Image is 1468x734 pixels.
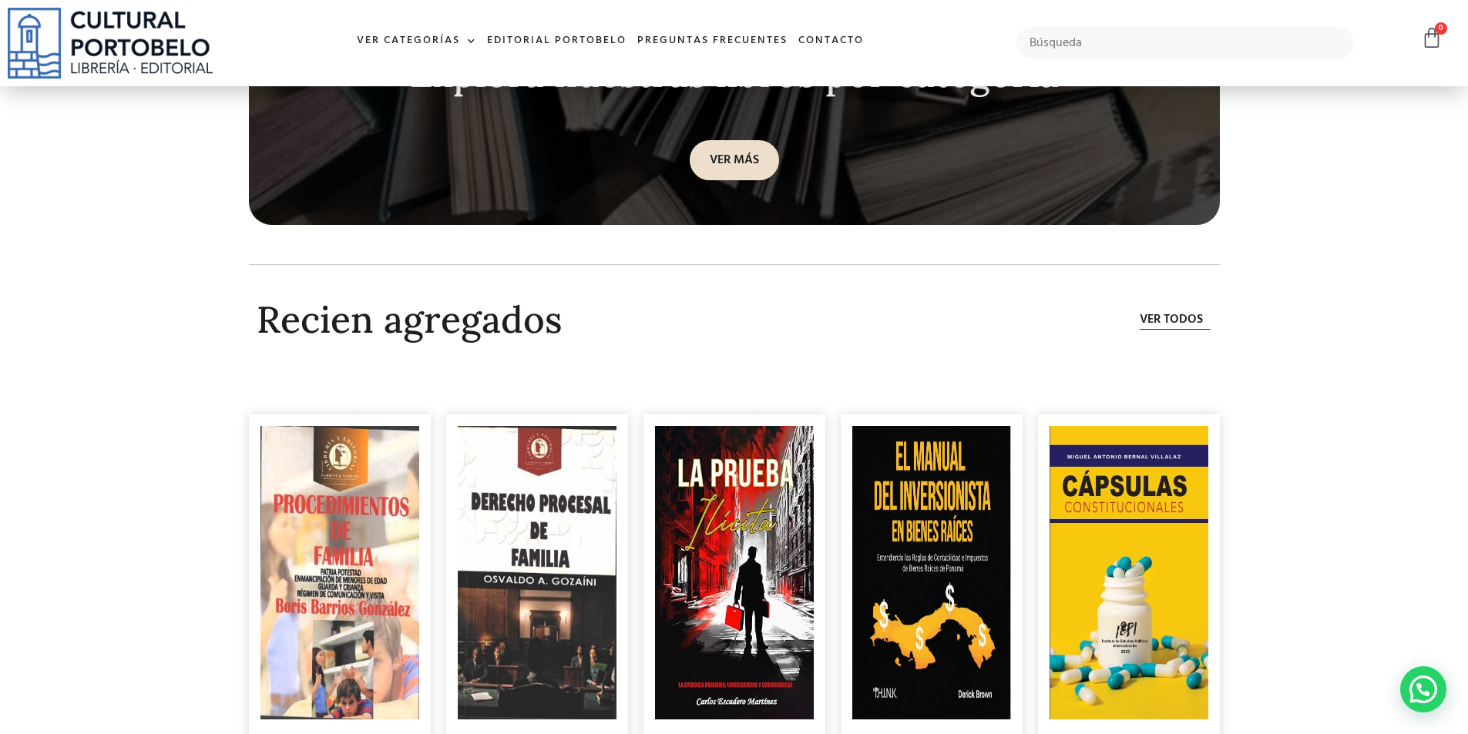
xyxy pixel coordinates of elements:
span: Ver todos [1140,310,1203,329]
a: Ver Categorías [351,25,482,58]
img: 81Xhe+lqSeL._SY466_ [655,426,814,719]
a: Contacto [793,25,869,58]
a: VER MÁS [690,140,779,180]
img: Captura de pantalla 2025-07-16 103503 [1050,426,1208,719]
div: Explora nuestras libros por categoría [403,54,1066,95]
a: Preguntas frecuentes [632,25,793,58]
img: Captura de pantalla 2025-08-12 145524 [260,426,419,719]
img: RP77216 [852,426,1011,719]
a: Ver todos [1140,310,1211,330]
input: Búsqueda [1016,27,1355,59]
span: 0 [1435,22,1447,35]
a: Editorial Portobelo [482,25,632,58]
img: Captura de pantalla 2025-08-12 142800 [458,426,616,719]
a: 0 [1421,27,1443,49]
h2: Recien agregados [257,300,1006,340]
